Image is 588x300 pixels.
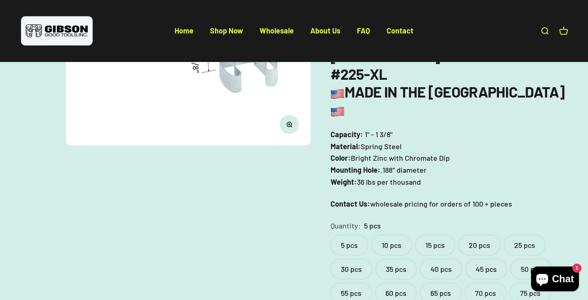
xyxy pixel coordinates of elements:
[331,142,361,151] b: Material:
[331,83,565,118] b: MADE IN THE [GEOGRAPHIC_DATA]
[331,153,351,162] b: Color:
[331,177,357,186] b: Weight:
[361,140,401,152] span: Spring Steel
[364,220,381,232] variant-option-value: 5 pcs
[260,26,294,35] a: Wholesale
[331,165,380,174] b: Mounting Hole:
[365,129,392,140] span: 1" - 1 3/8"
[380,164,427,176] span: .188″ diameter
[331,198,568,210] p: wholesale pricing for orders of 100 + pieces
[310,26,340,35] a: About Us
[331,199,370,208] strong: Contact Us:
[331,220,361,232] legend: Quantity:
[357,26,370,35] a: FAQ
[331,47,552,83] b: : #225-XL
[351,152,450,164] span: Bright Zinc with Chromate Dip
[357,176,421,188] span: 36 lbs per thousand
[387,26,413,35] a: Contact
[529,267,581,293] inbox-online-store-chat: Shopify online store chat
[331,130,363,139] b: Capacity:
[210,26,243,35] a: Shop Now
[175,26,194,35] a: Home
